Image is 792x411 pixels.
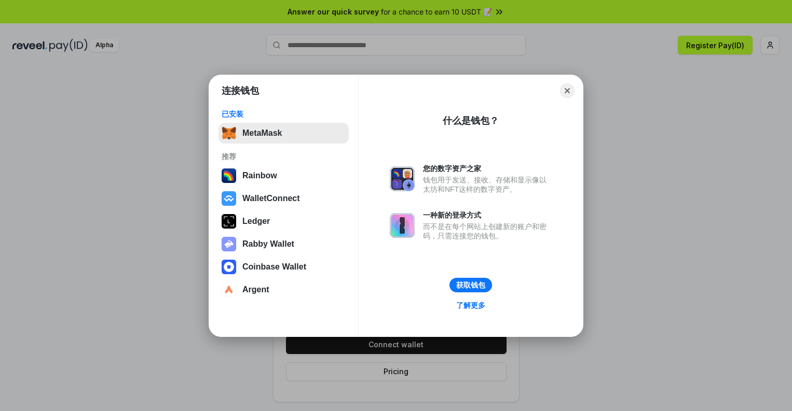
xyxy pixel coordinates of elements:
button: Rabby Wallet [219,234,349,254]
div: 您的数字资产之家 [423,164,552,173]
button: Coinbase Wallet [219,257,349,277]
div: 了解更多 [456,301,485,310]
div: Argent [242,285,269,294]
div: Ledger [242,217,270,226]
div: WalletConnect [242,194,300,203]
button: 获取钱包 [449,278,492,292]
div: 钱包用于发送、接收、存储和显示像以太坊和NFT这样的数字资产。 [423,175,552,194]
button: Ledger [219,211,349,232]
div: 什么是钱包？ [443,115,499,127]
a: 了解更多 [450,299,491,312]
img: svg+xml,%3Csvg%20width%3D%2228%22%20height%3D%2228%22%20viewBox%3D%220%200%2028%2028%22%20fill%3D... [222,282,236,297]
button: Rainbow [219,165,349,186]
button: WalletConnect [219,188,349,209]
div: 而不是在每个网站上创建新的账户和密码，只需连接您的钱包。 [423,222,552,240]
button: MetaMask [219,123,349,144]
img: svg+xml,%3Csvg%20xmlns%3D%22http%3A%2F%2Fwww.w3.org%2F2000%2Fsvg%22%20fill%3D%22none%22%20viewBox... [390,213,415,238]
h1: 连接钱包 [222,84,259,97]
div: 一种新的登录方式 [423,210,552,220]
img: svg+xml,%3Csvg%20xmlns%3D%22http%3A%2F%2Fwww.w3.org%2F2000%2Fsvg%22%20width%3D%2228%22%20height%3... [222,214,236,229]
img: svg+xml,%3Csvg%20fill%3D%22none%22%20height%3D%2233%22%20viewBox%3D%220%200%2035%2033%22%20width%... [222,126,236,140]
img: svg+xml,%3Csvg%20width%3D%2228%22%20height%3D%2228%22%20viewBox%3D%220%200%2028%2028%22%20fill%3D... [222,260,236,274]
img: svg+xml,%3Csvg%20width%3D%2228%22%20height%3D%2228%22%20viewBox%3D%220%200%2028%2028%22%20fill%3D... [222,191,236,206]
img: svg+xml,%3Csvg%20xmlns%3D%22http%3A%2F%2Fwww.w3.org%2F2000%2Fsvg%22%20fill%3D%22none%22%20viewBox... [390,166,415,191]
button: Argent [219,279,349,300]
div: Rainbow [242,171,277,180]
div: Coinbase Wallet [242,262,306,272]
img: svg+xml,%3Csvg%20width%3D%22120%22%20height%3D%22120%22%20viewBox%3D%220%200%20120%20120%22%20fil... [222,168,236,183]
div: 获取钱包 [456,280,485,290]
button: Close [560,83,575,98]
div: MetaMask [242,129,282,138]
img: svg+xml,%3Csvg%20xmlns%3D%22http%3A%2F%2Fwww.w3.org%2F2000%2Fsvg%22%20fill%3D%22none%22%20viewBox... [222,237,236,251]
div: Rabby Wallet [242,239,294,249]
div: 已安装 [222,109,346,119]
div: 推荐 [222,152,346,161]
